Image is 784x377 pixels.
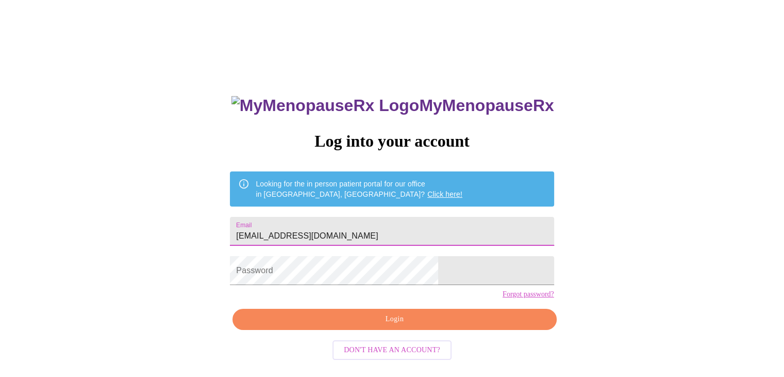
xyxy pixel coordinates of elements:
[427,190,462,198] a: Click here!
[503,290,554,299] a: Forgot password?
[332,340,452,360] button: Don't have an account?
[330,344,454,353] a: Don't have an account?
[232,309,556,330] button: Login
[244,313,544,326] span: Login
[256,175,462,203] div: Looking for the in person patient portal for our office in [GEOGRAPHIC_DATA], [GEOGRAPHIC_DATA]?
[231,96,554,115] h3: MyMenopauseRx
[344,344,440,357] span: Don't have an account?
[230,132,554,151] h3: Log into your account
[231,96,419,115] img: MyMenopauseRx Logo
